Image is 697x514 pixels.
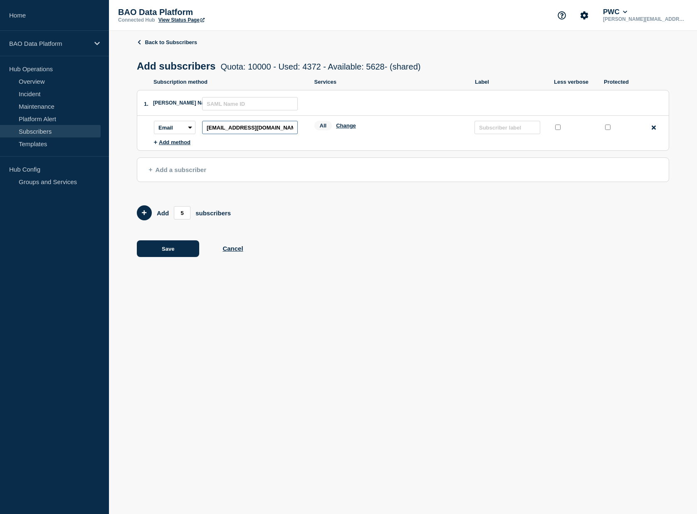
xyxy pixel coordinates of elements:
[202,97,298,110] input: SAML Name ID
[314,121,332,130] span: All
[475,121,540,134] input: Subscriber label
[137,205,152,220] button: Add 5 team members
[153,79,306,85] p: Subscription method
[222,245,243,252] button: Cancel
[555,125,561,130] input: less verbose checkbox
[553,7,571,24] button: Support
[118,17,155,23] p: Connected Hub
[137,60,420,72] h1: Add subscribers
[475,79,546,85] p: Label
[157,210,169,217] p: Add
[9,40,89,47] p: BAO Data Platform
[137,157,669,182] button: Add a subscriber
[336,122,356,129] button: Change
[202,121,298,134] input: subscription-address
[601,8,629,16] button: PWC
[153,100,202,106] label: [PERSON_NAME] Name ID:
[314,79,467,85] p: Services
[137,39,197,45] a: Back to Subscribers
[220,62,420,71] span: Quota: 10000 - Used: 4372 - Available: 5628 - (shared)
[554,79,596,85] p: Less verbose
[174,206,190,220] input: Add members count
[605,125,610,130] input: protected checkbox
[601,16,688,22] p: [PERSON_NAME][EMAIL_ADDRESS][PERSON_NAME][DOMAIN_NAME]
[195,210,231,217] p: subscribers
[154,139,190,145] button: Add method
[118,7,284,17] p: BAO Data Platform
[137,240,199,257] button: Save
[576,7,593,24] button: Account settings
[604,79,637,85] p: Protected
[144,101,148,107] span: 1.
[149,166,206,173] span: Add a subscriber
[158,17,205,23] a: View Status Page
